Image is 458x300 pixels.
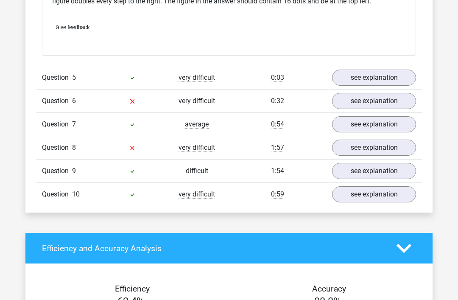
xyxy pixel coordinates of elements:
[179,97,215,105] span: very difficult
[42,143,72,153] span: Question
[332,186,416,202] a: see explanation
[42,119,72,129] span: Question
[271,120,284,129] span: 0:54
[239,284,419,294] h4: Accuracy
[271,190,284,199] span: 0:59
[42,96,72,106] span: Question
[332,116,416,132] a: see explanation
[42,73,72,83] span: Question
[179,143,215,152] span: very difficult
[72,167,76,175] span: 9
[185,120,209,129] span: average
[72,143,76,151] span: 8
[56,24,89,31] span: Give feedback
[179,190,215,199] span: very difficult
[72,97,76,105] span: 6
[332,140,416,156] a: see explanation
[271,143,284,152] span: 1:57
[179,73,215,82] span: very difficult
[42,189,72,199] span: Question
[72,73,76,81] span: 5
[271,167,284,175] span: 1:54
[271,97,284,105] span: 0:32
[186,167,208,175] span: difficult
[42,166,72,176] span: Question
[332,93,416,109] a: see explanation
[332,70,416,86] a: see explanation
[42,244,384,253] h4: Efficiency and Accuracy Analysis
[332,163,416,179] a: see explanation
[72,120,76,128] span: 7
[42,284,223,294] h4: Efficiency
[271,73,284,82] span: 0:03
[72,190,80,198] span: 10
